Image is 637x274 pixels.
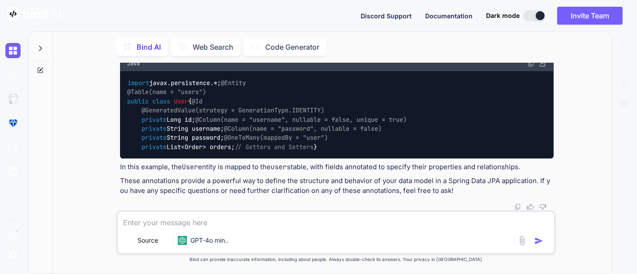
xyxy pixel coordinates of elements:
[195,116,407,124] span: @Column(name = "username", nullable = false, unique = true)
[182,163,198,171] code: User
[5,247,21,262] img: settings
[127,60,140,67] span: Java
[5,67,21,82] img: darkAi-studio
[142,143,167,151] span: private
[174,97,188,105] span: User
[127,78,407,151] code: javax.persistence.*; { Long id; String username; String password; List<Order> orders; }
[361,12,412,20] span: Discord Support
[534,236,543,245] img: icon
[5,91,21,107] img: githubDark
[152,97,170,105] span: class
[120,176,554,196] p: These annotations provide a powerful way to define the structure and behavior of your data model ...
[5,43,21,58] img: darkChat
[128,79,149,87] span: import
[142,106,324,114] span: @GeneratedValue(strategy = GenerationType.IDENTITY)
[514,203,521,210] img: copy
[7,7,61,21] img: Bind AI
[235,143,314,151] span: // Getters and Setters
[127,97,149,105] span: public
[265,42,319,52] p: Code Generator
[5,116,21,131] img: premium
[142,124,167,133] span: private
[127,88,206,96] span: @Table(name = "users")
[120,162,554,172] p: In this example, the entity is mapped to the table, with fields annotated to specify their proper...
[527,203,534,210] img: like
[193,42,233,52] p: Web Search
[221,79,246,87] span: @Entity
[538,60,547,68] img: Open in Browser
[425,12,473,20] span: Documentation
[486,11,520,20] span: Dark mode
[5,140,21,155] img: cloudideIcon
[192,97,202,105] span: @Id
[161,237,168,244] img: Pick Models
[425,11,473,21] button: Documentation
[517,235,527,246] img: attachment
[116,256,555,263] p: Bind can provide inaccurate information, including about people. Always double-check its answers....
[271,163,291,171] code: users
[178,236,187,245] img: GPT-4o mini
[557,7,623,25] button: Invite Team
[224,124,382,133] span: @Column(name = "password", nullable = false)
[190,236,228,245] p: GPT-4o min..
[539,203,547,210] img: dislike
[528,60,535,67] img: copy
[142,116,167,124] span: private
[361,11,412,21] button: Discord Support
[224,134,328,142] span: @OneToMany(mappedBy = "user")
[142,134,167,142] span: private
[137,42,161,52] p: Bind AI
[138,236,158,245] p: Source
